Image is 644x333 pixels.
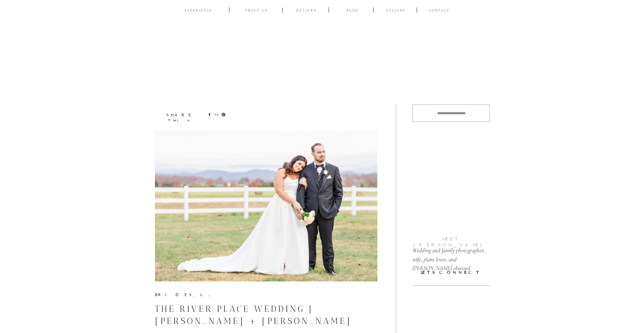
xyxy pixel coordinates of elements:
p: Wedding and family photographer, wife, plant lover, and [PERSON_NAME] obsessed [413,246,494,263]
p: share this post: [154,112,205,119]
a: EXPERIENCE [182,8,215,14]
p: meet [PERSON_NAME] [413,236,490,242]
a: CONTACT [427,8,451,14]
p: , , [155,292,215,297]
h3: The River Place Wedding | [PERSON_NAME] + [PERSON_NAME] [155,303,377,327]
a: reviews [290,8,323,14]
a: BLOG [341,8,363,14]
a: Brides [155,292,193,297]
a: Couples [200,292,238,297]
a: Gallery [384,8,407,14]
a: ABOUT US [239,8,273,14]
